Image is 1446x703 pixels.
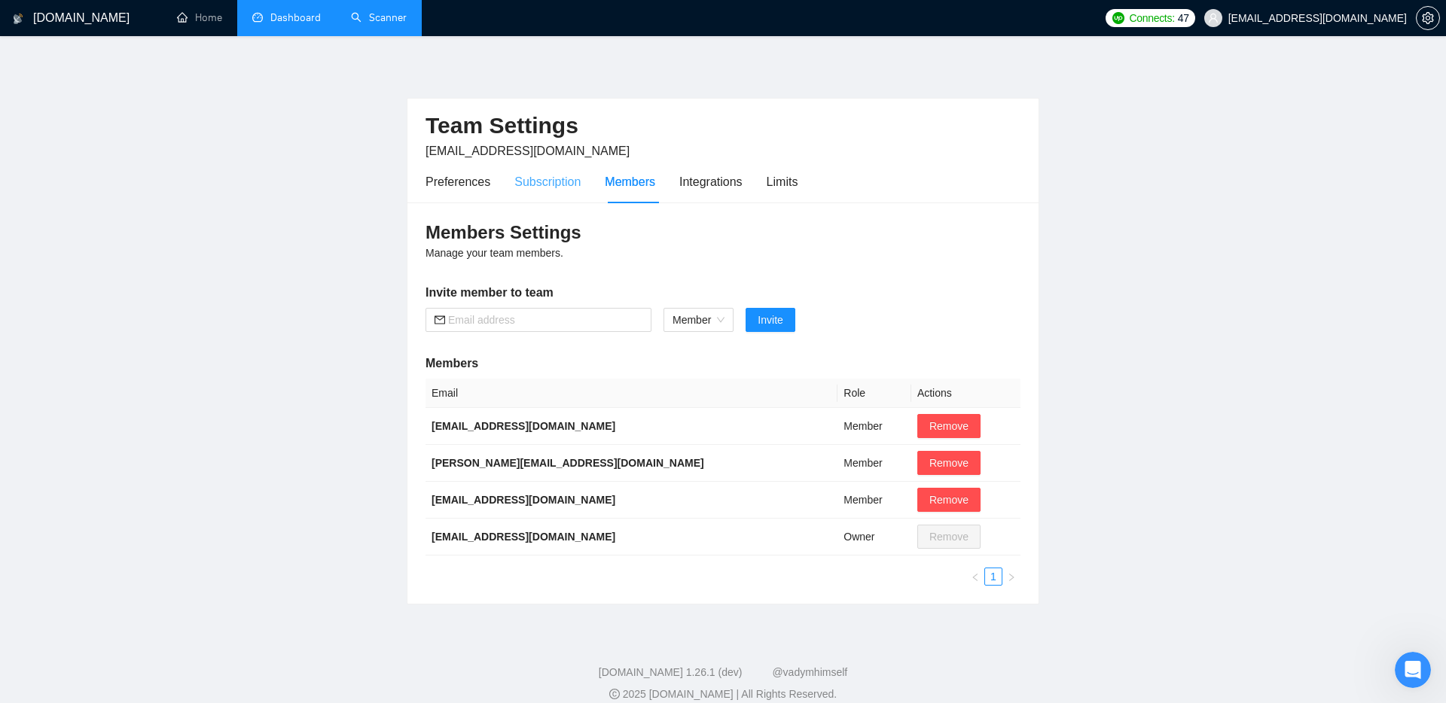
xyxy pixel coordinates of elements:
th: Actions [911,379,1020,408]
td: Member [837,445,911,482]
span: copyright [609,689,620,699]
button: left [966,568,984,586]
div: Members [605,172,655,191]
button: setting [1416,6,1440,30]
span: Remove [929,491,969,508]
img: upwork-logo.png [1112,12,1124,24]
li: 1 [984,568,1002,586]
span: user [1208,13,1219,23]
b: [EMAIL_ADDRESS][DOMAIN_NAME] [432,531,615,543]
h2: Team Settings [426,111,1020,142]
button: Invite [746,308,795,332]
div: Preferences [426,172,490,191]
span: left [971,573,980,582]
a: 1 [985,568,1002,585]
button: Remove [917,414,981,438]
span: Remove [929,455,969,471]
a: [DOMAIN_NAME] 1.26.1 (dev) [599,666,743,678]
li: Next Page [1002,568,1020,586]
span: [EMAIL_ADDRESS][DOMAIN_NAME] [426,145,630,157]
a: searchScanner [351,11,407,24]
td: Owner [837,519,911,555]
span: mail [435,315,445,325]
td: Member [837,408,911,445]
b: [PERSON_NAME][EMAIL_ADDRESS][DOMAIN_NAME] [432,457,704,469]
h5: Invite member to team [426,284,1020,302]
span: Connects: [1129,10,1174,26]
b: [EMAIL_ADDRESS][DOMAIN_NAME] [432,420,615,432]
span: setting [1417,12,1439,24]
h3: Members Settings [426,221,1020,245]
button: Remove [917,488,981,512]
span: Invite [758,312,782,328]
span: Member [673,309,725,331]
th: Role [837,379,911,408]
div: Limits [767,172,798,191]
a: homeHome [177,11,222,24]
img: logo [13,7,23,31]
div: Subscription [514,172,581,191]
th: Email [426,379,837,408]
td: Member [837,482,911,519]
li: Previous Page [966,568,984,586]
span: Remove [929,418,969,434]
div: Integrations [679,172,743,191]
span: 47 [1178,10,1189,26]
a: dashboardDashboard [252,11,321,24]
span: right [1007,573,1016,582]
h5: Members [426,355,1020,373]
b: [EMAIL_ADDRESS][DOMAIN_NAME] [432,494,615,506]
span: Manage your team members. [426,247,563,259]
a: @vadymhimself [772,666,847,678]
div: 2025 [DOMAIN_NAME] | All Rights Reserved. [12,686,1434,702]
input: Email address [448,312,642,328]
button: right [1002,568,1020,586]
button: Remove [917,451,981,475]
iframe: Intercom live chat [1395,652,1431,688]
a: setting [1416,12,1440,24]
